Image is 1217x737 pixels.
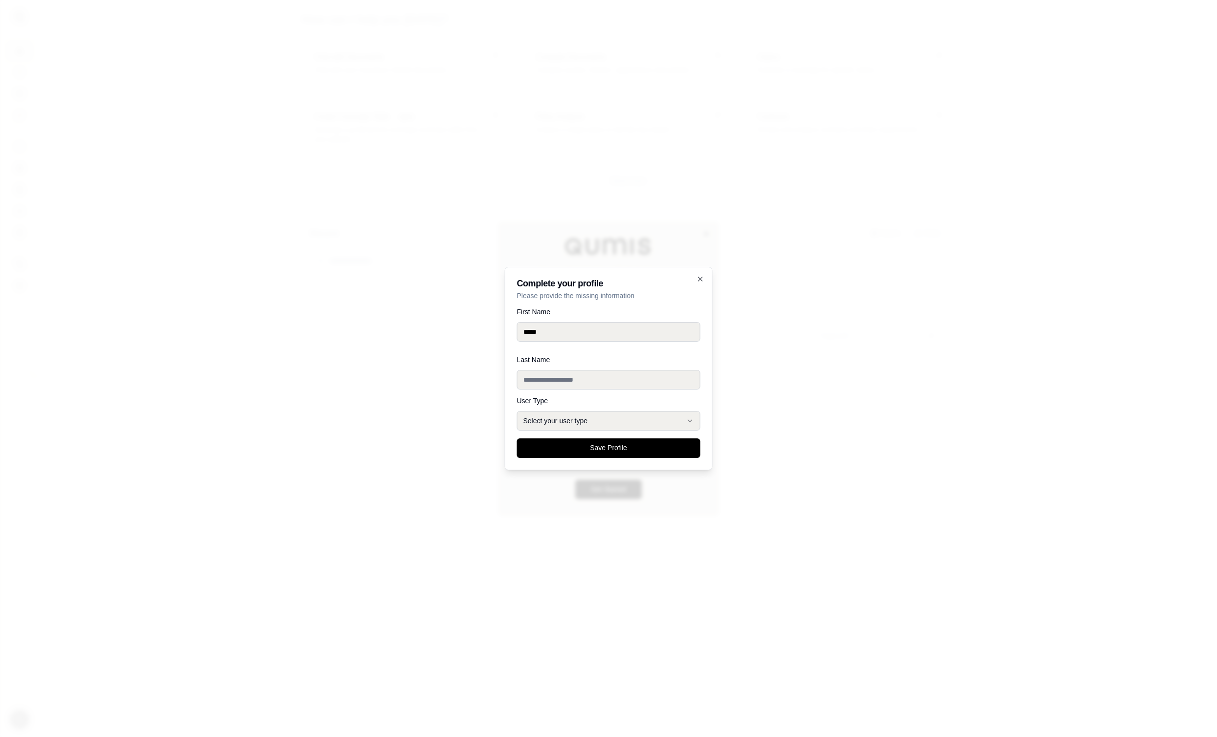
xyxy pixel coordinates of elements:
[517,438,700,458] button: Save Profile
[517,356,700,363] label: Last Name
[517,397,700,404] label: User Type
[517,308,700,315] label: First Name
[517,279,700,288] h2: Complete your profile
[517,291,700,301] p: Please provide the missing information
